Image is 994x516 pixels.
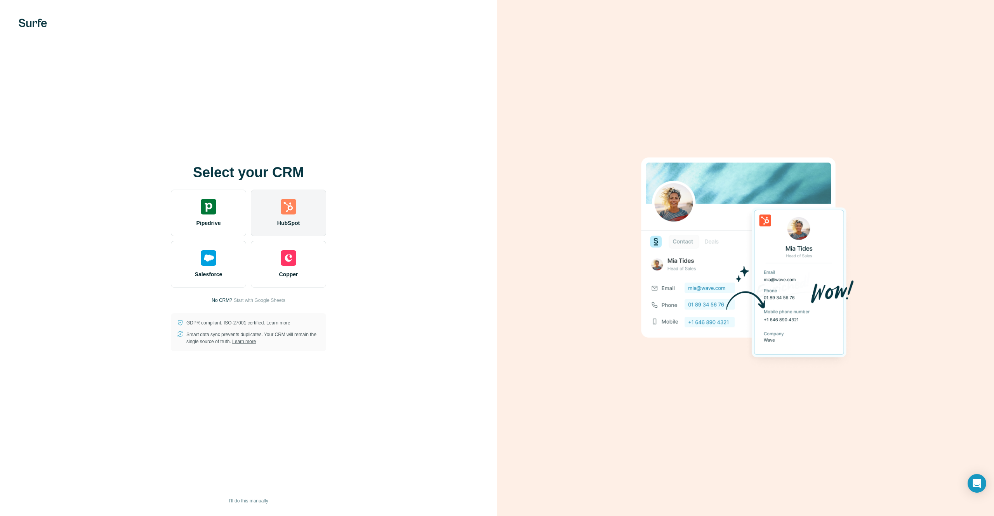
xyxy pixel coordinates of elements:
[201,199,216,214] img: pipedrive's logo
[171,165,326,180] h1: Select your CRM
[637,145,854,371] img: HUBSPOT image
[281,250,296,266] img: copper's logo
[195,270,222,278] span: Salesforce
[196,219,221,227] span: Pipedrive
[19,19,47,27] img: Surfe's logo
[234,297,285,304] button: Start with Google Sheets
[223,495,273,507] button: I’ll do this manually
[266,320,290,326] a: Learn more
[281,199,296,214] img: hubspot's logo
[201,250,216,266] img: salesforce's logo
[968,474,986,493] div: Open Intercom Messenger
[279,270,298,278] span: Copper
[212,297,232,304] p: No CRM?
[277,219,300,227] span: HubSpot
[232,339,256,344] a: Learn more
[229,497,268,504] span: I’ll do this manually
[186,331,320,345] p: Smart data sync prevents duplicates. Your CRM will remain the single source of truth.
[186,319,290,326] p: GDPR compliant. ISO-27001 certified.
